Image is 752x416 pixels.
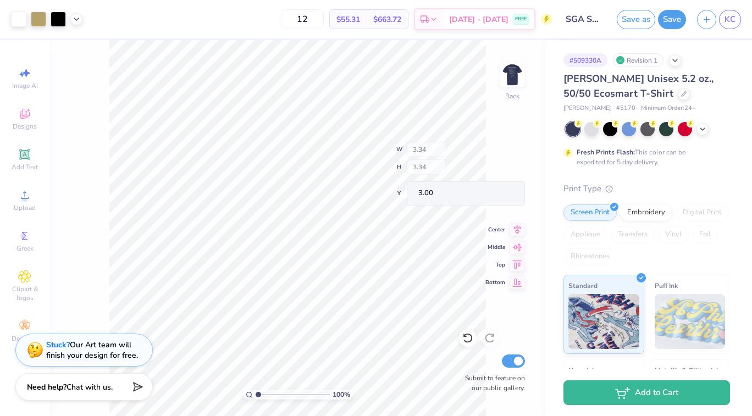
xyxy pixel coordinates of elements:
span: [PERSON_NAME] Unisex 5.2 oz., 50/50 Ecosmart T-Shirt [563,72,714,100]
span: Metallic & Glitter Ink [655,364,720,376]
a: KC [719,10,741,29]
div: Screen Print [563,204,617,221]
span: Puff Ink [655,280,678,291]
div: Foil [692,226,718,243]
span: Top [485,261,505,269]
div: Embroidery [620,204,672,221]
div: Our Art team will finish your design for free. [46,340,138,360]
span: Chat with us. [67,382,113,392]
span: 100 % [333,390,350,400]
span: Standard [568,280,598,291]
span: Image AI [12,81,38,90]
span: Center [485,226,505,234]
span: [PERSON_NAME] [563,104,611,113]
div: This color can be expedited for 5 day delivery. [577,147,712,167]
label: Submit to feature on our public gallery. [459,373,525,393]
div: Applique [563,226,607,243]
strong: Need help? [27,382,67,392]
button: Save as [617,10,655,29]
div: Vinyl [658,226,689,243]
span: Upload [14,203,36,212]
span: Minimum Order: 24 + [641,104,696,113]
span: Greek [16,244,34,253]
div: Transfers [611,226,655,243]
span: $55.31 [336,14,360,25]
img: Back [501,64,523,86]
img: Puff Ink [655,294,726,349]
span: [DATE] - [DATE] [449,14,508,25]
button: Add to Cart [563,380,730,405]
div: Revision 1 [613,53,663,67]
span: Middle [485,243,505,251]
span: Decorate [12,334,38,343]
div: # 509330A [563,53,607,67]
span: Neon Ink [568,364,595,376]
button: Save [658,10,686,29]
span: Bottom [485,279,505,286]
div: Print Type [563,182,730,195]
span: # 5170 [616,104,635,113]
input: Untitled Design [557,8,611,30]
div: Back [505,91,519,101]
img: Standard [568,294,639,349]
strong: Stuck? [46,340,70,350]
span: Designs [13,122,37,131]
span: KC [725,13,736,26]
div: Digital Print [676,204,729,221]
span: FREE [515,15,527,23]
span: Clipart & logos [5,285,44,302]
div: Rhinestones [563,248,617,265]
strong: Fresh Prints Flash: [577,148,635,157]
span: $663.72 [373,14,401,25]
span: Add Text [12,163,38,171]
input: – – [281,9,324,29]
